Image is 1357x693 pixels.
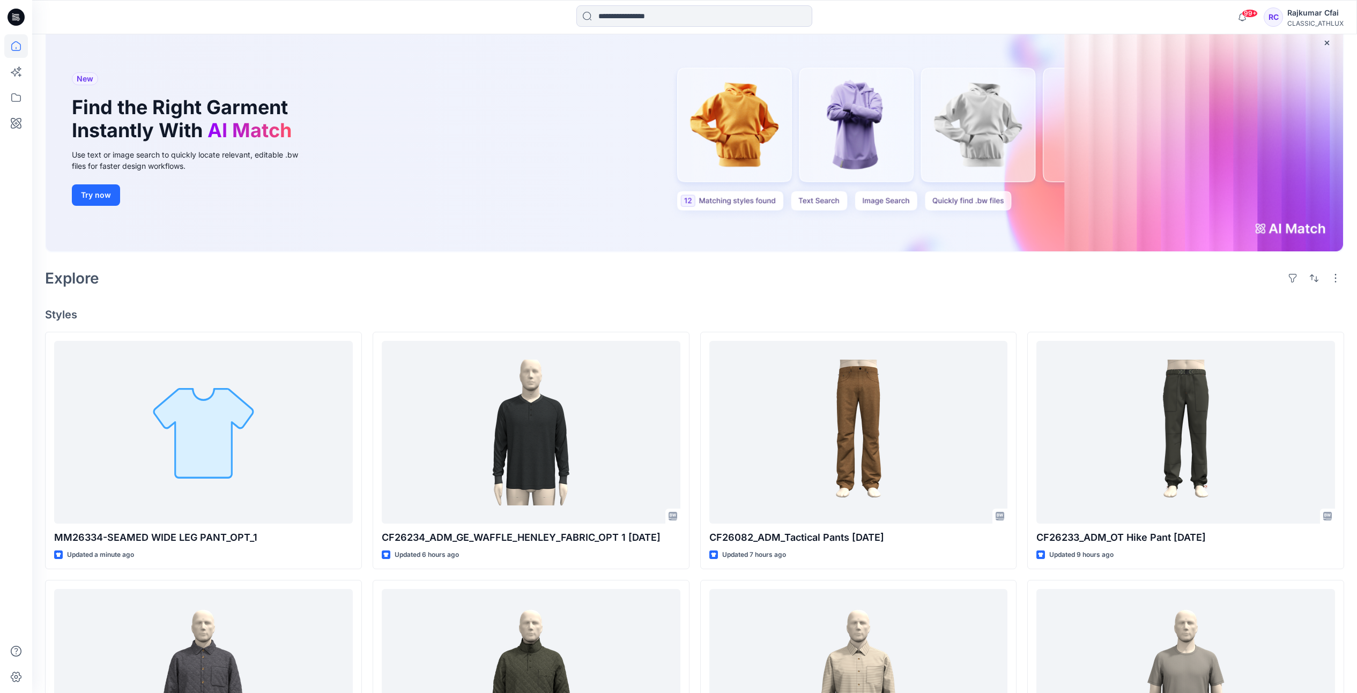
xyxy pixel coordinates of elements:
h4: Styles [45,308,1344,321]
button: Try now [72,184,120,206]
h1: Find the Right Garment Instantly With [72,96,297,142]
p: CF26082_ADM_Tactical Pants [DATE] [709,530,1008,545]
a: MM26334-SEAMED WIDE LEG PANT_OPT_1 [54,341,353,524]
p: Updated a minute ago [67,549,134,561]
p: Updated 7 hours ago [722,549,786,561]
a: CF26234_ADM_GE_WAFFLE_HENLEY_FABRIC_OPT 1 10OCT25 [382,341,680,524]
h2: Explore [45,270,99,287]
div: Rajkumar Cfai [1287,6,1344,19]
span: AI Match [207,118,292,142]
p: MM26334-SEAMED WIDE LEG PANT_OPT_1 [54,530,353,545]
div: CLASSIC_ATHLUX [1287,19,1344,27]
p: CF26233_ADM_OT Hike Pant [DATE] [1036,530,1335,545]
a: CF26082_ADM_Tactical Pants 10OCT25 [709,341,1008,524]
span: New [77,72,93,85]
p: CF26234_ADM_GE_WAFFLE_HENLEY_FABRIC_OPT 1 [DATE] [382,530,680,545]
div: RC [1264,8,1283,27]
p: Updated 9 hours ago [1049,549,1114,561]
p: Updated 6 hours ago [395,549,459,561]
a: CF26233_ADM_OT Hike Pant 10OCT25 [1036,341,1335,524]
div: Use text or image search to quickly locate relevant, editable .bw files for faster design workflows. [72,149,313,172]
span: 99+ [1242,9,1258,18]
